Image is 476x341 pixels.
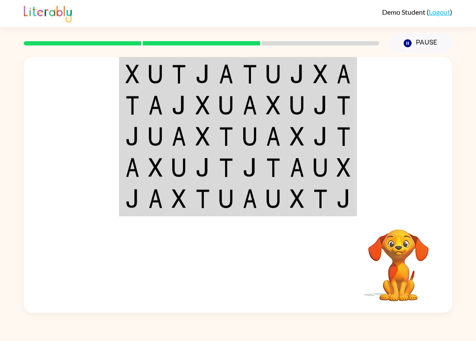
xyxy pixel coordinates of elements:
[219,158,233,177] img: t
[148,158,163,177] img: x
[172,127,186,146] img: a
[337,158,351,177] img: x
[313,64,328,84] img: x
[266,189,280,208] img: u
[313,189,328,208] img: t
[382,8,452,16] div: ( )
[243,96,257,115] img: a
[172,64,186,84] img: t
[337,189,351,208] img: j
[266,64,280,84] img: u
[266,158,280,177] img: t
[290,189,304,208] img: x
[337,96,351,115] img: t
[290,127,304,146] img: x
[24,3,72,23] img: Literably
[313,127,328,146] img: j
[148,189,163,208] img: a
[125,127,139,146] img: j
[148,96,163,115] img: a
[196,189,210,208] img: t
[337,64,351,84] img: a
[290,158,304,177] img: a
[382,8,427,16] span: Demo Student
[172,189,186,208] img: x
[125,158,139,177] img: a
[196,96,210,115] img: x
[172,96,186,115] img: j
[429,8,450,16] a: Logout
[266,127,280,146] img: a
[148,127,163,146] img: u
[125,64,139,84] img: x
[172,158,186,177] img: u
[243,189,257,208] img: a
[337,127,351,146] img: t
[313,96,328,115] img: j
[219,127,233,146] img: t
[125,189,139,208] img: j
[196,158,210,177] img: j
[219,64,233,84] img: a
[290,64,304,84] img: j
[313,158,328,177] img: u
[196,64,210,84] img: j
[389,33,452,53] button: Pause
[196,127,210,146] img: x
[243,64,257,84] img: t
[148,64,163,84] img: u
[219,189,233,208] img: u
[219,96,233,115] img: u
[355,216,442,302] video: Your browser must support playing .mp4 files to use Literably. Please try using another browser.
[243,127,257,146] img: u
[290,96,304,115] img: u
[243,158,257,177] img: j
[266,96,280,115] img: x
[125,96,139,115] img: t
